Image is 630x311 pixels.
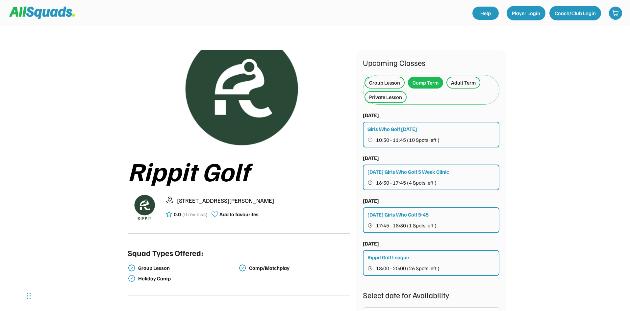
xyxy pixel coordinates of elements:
img: Squad%20Logo.svg [9,7,75,19]
div: Holiday Camp [138,275,238,282]
div: [DATE] [363,154,379,162]
img: Rippitlogov2_green.png [148,50,329,148]
div: Comp Term [413,79,439,87]
div: 0.0 [174,210,181,218]
img: check-verified-01.svg [128,264,136,272]
div: Rippit Golf [128,156,350,185]
img: shopping-cart-01%20%281%29.svg [612,10,619,16]
span: 18:00 - 20:00 (26 Spots left ) [376,266,440,271]
div: Upcoming Classes [363,57,499,68]
div: Girls Who Golf [DATE] [367,125,417,133]
button: 16:30 - 17:45 (4 Spots left ) [367,178,495,187]
div: Add to favourites [219,210,259,218]
div: Private Lesson [369,93,402,101]
button: Player Login [507,6,545,20]
div: [DATE] Girls Who Golf 5:45 [367,211,429,219]
div: [DATE] [363,240,379,247]
div: Adult Term [451,79,476,87]
img: check-verified-01.svg [128,274,136,282]
div: Comp/Matchplay [249,265,348,271]
button: 17:45 - 18:30 (1 Spots left ) [367,221,495,230]
button: Coach/Club Login [549,6,601,20]
span: 10:30 - 11:45 (10 Spots left ) [376,137,440,143]
img: Rippitlogov2_green.png [128,191,161,223]
span: 17:45 - 18:30 (1 Spots left ) [376,223,437,228]
div: Squad Types Offered: [128,247,203,259]
a: Help [472,7,499,20]
button: 10:30 - 11:45 (10 Spots left ) [367,136,495,144]
span: 16:30 - 17:45 (4 Spots left ) [376,180,437,185]
img: check-verified-01.svg [239,264,246,272]
div: [DATE] Girls Who Golf 5 Week Clinic [367,168,449,176]
div: Group Lesson [369,79,400,87]
div: Group Lesson [138,265,238,271]
div: [DATE] [363,197,379,205]
div: [DATE] [363,111,379,119]
button: 18:00 - 20:00 (26 Spots left ) [367,264,495,272]
div: Rippit Golf League [367,253,409,261]
div: (0 reviews) [182,210,208,218]
div: Select date for Availability [363,289,499,301]
div: [STREET_ADDRESS][PERSON_NAME] [177,196,350,205]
